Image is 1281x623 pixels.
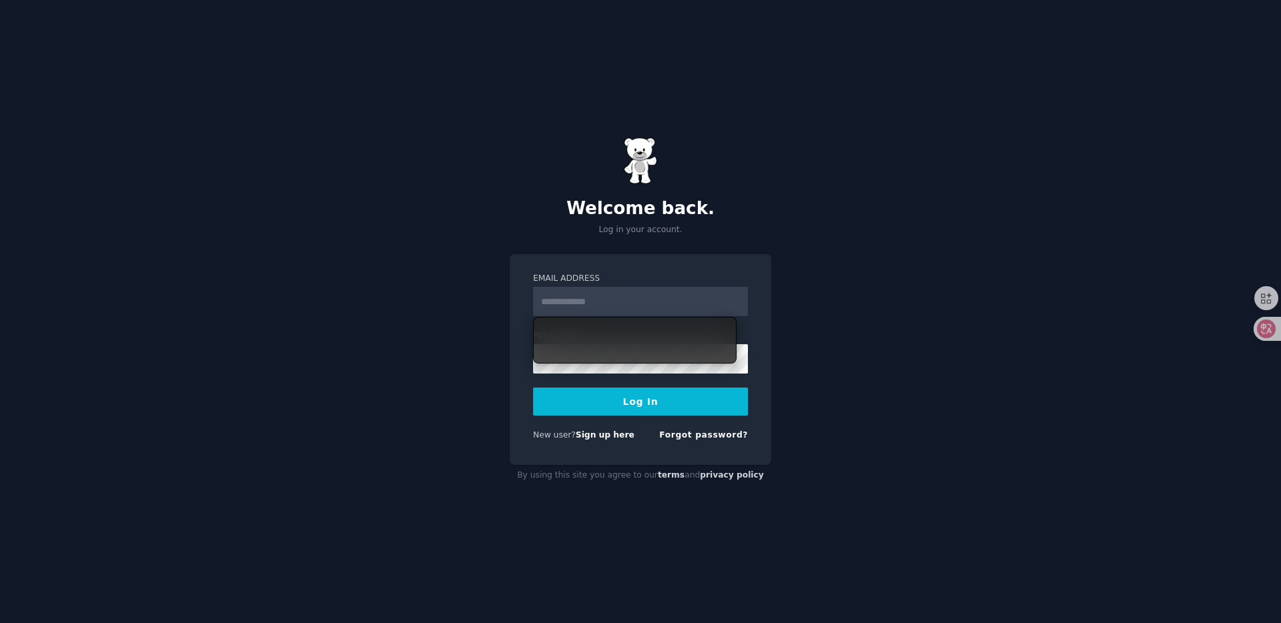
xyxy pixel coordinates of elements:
[533,430,576,440] span: New user?
[658,470,685,480] a: terms
[533,388,748,416] button: Log In
[624,137,657,184] img: Gummy Bear
[659,430,748,440] a: Forgot password?
[510,198,771,219] h2: Welcome back.
[533,273,748,285] label: Email Address
[510,224,771,236] p: Log in your account.
[700,470,764,480] a: privacy policy
[576,430,634,440] a: Sign up here
[510,465,771,486] div: By using this site you agree to our and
